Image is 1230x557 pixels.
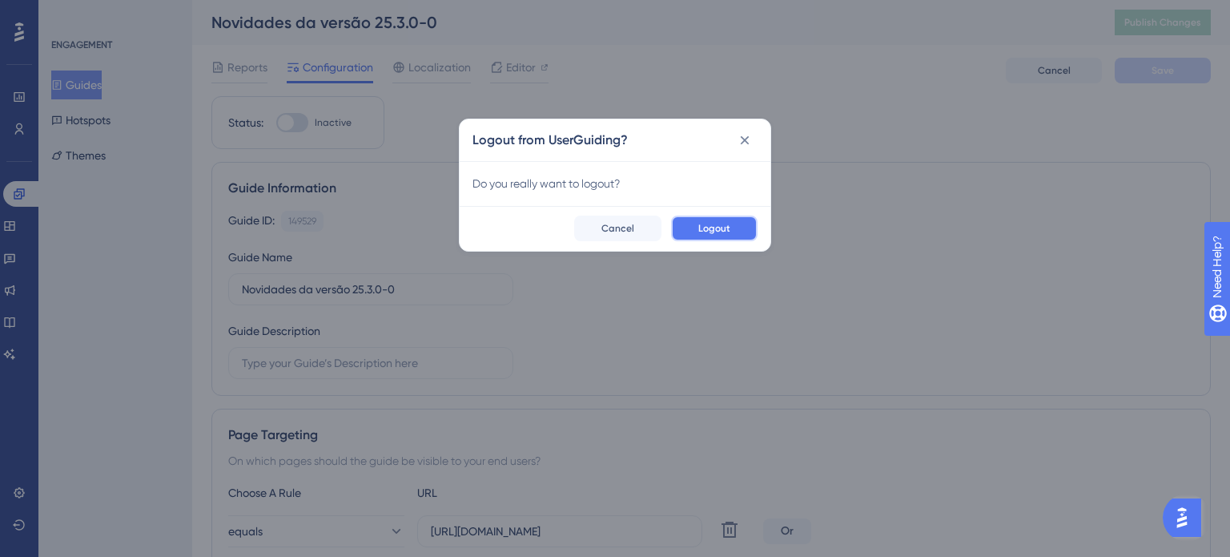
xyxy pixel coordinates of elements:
[38,4,100,23] span: Need Help?
[1163,494,1211,542] iframe: UserGuiding AI Assistant Launcher
[601,222,634,235] span: Cancel
[698,222,730,235] span: Logout
[472,131,628,150] h2: Logout from UserGuiding?
[472,174,758,193] div: Do you really want to logout?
